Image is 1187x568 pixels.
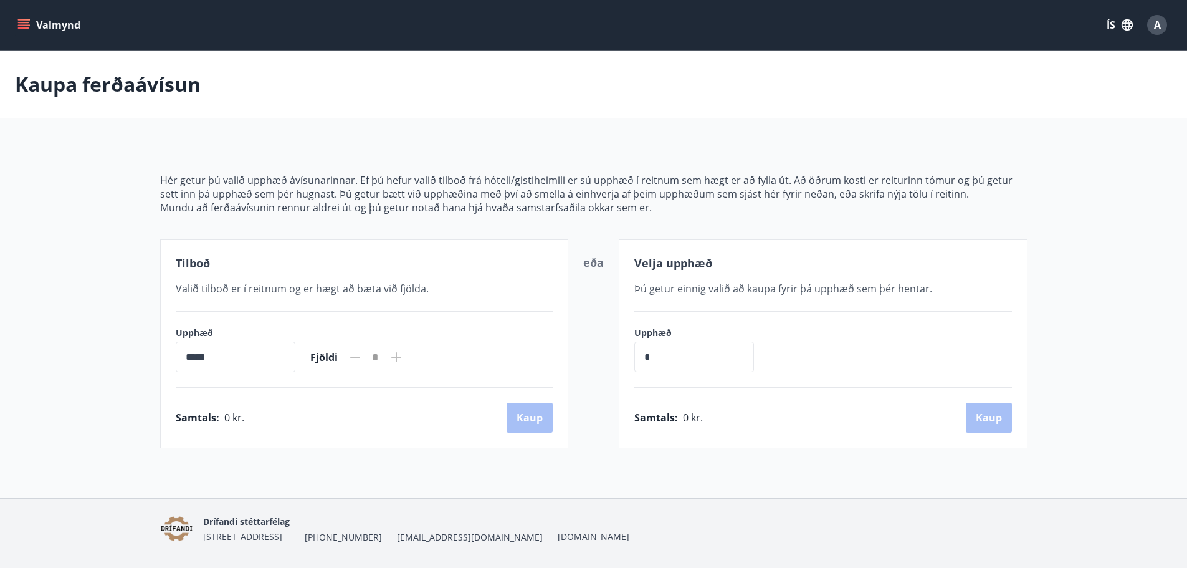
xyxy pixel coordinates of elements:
[176,282,429,296] span: Valið tilboð er í reitnum og er hægt að bæta við fjölda.
[15,14,85,36] button: menu
[634,282,932,296] span: Þú getur einnig valið að kaupa fyrir þá upphæð sem þér hentar.
[224,411,244,425] span: 0 kr.
[397,531,543,544] span: [EMAIL_ADDRESS][DOMAIN_NAME]
[310,350,338,364] span: Fjöldi
[305,531,382,544] span: [PHONE_NUMBER]
[634,256,712,271] span: Velja upphæð
[634,411,678,425] span: Samtals :
[1100,14,1140,36] button: ÍS
[683,411,703,425] span: 0 kr.
[160,516,194,542] img: YV7jqbr9Iw0An7mxYQ6kPFTFDRrEjUsNBecdHerH.png
[1142,10,1172,40] button: A
[203,516,290,527] span: Drífandi stéttarfélag
[203,531,282,542] span: [STREET_ADDRESS]
[176,327,295,339] label: Upphæð
[160,173,1027,201] p: Hér getur þú valið upphæð ávísunarinnar. Ef þú hefur valið tilboð frá hóteli/gistiheimili er sú u...
[634,327,766,339] label: Upphæð
[558,531,629,542] a: [DOMAIN_NAME]
[176,411,219,425] span: Samtals :
[15,70,201,98] p: Kaupa ferðaávísun
[1154,18,1161,32] span: A
[176,256,210,271] span: Tilboð
[583,255,604,270] span: eða
[160,201,1027,214] p: Mundu að ferðaávísunin rennur aldrei út og þú getur notað hana hjá hvaða samstarfsaðila okkar sem...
